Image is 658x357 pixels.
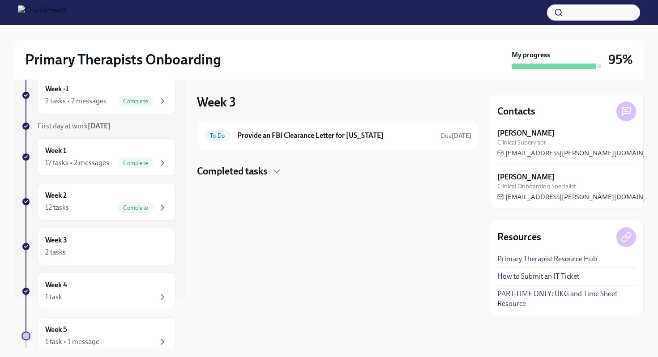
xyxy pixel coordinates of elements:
h6: Week 2 [45,191,67,200]
a: To DoProvide an FBI Clearance Letter for [US_STATE]Due[DATE] [205,128,471,143]
strong: [PERSON_NAME] [497,172,555,182]
h2: Primary Therapists Onboarding [25,51,221,68]
h6: Week 5 [45,325,67,335]
div: 1 task • 1 message [45,337,99,347]
span: August 28th, 2025 09:00 [440,132,471,140]
h4: Completed tasks [197,165,268,178]
h3: 95% [608,51,633,68]
div: 2 tasks • 2 messages [45,96,107,106]
span: Complete [118,204,154,211]
span: Complete [118,160,154,166]
span: Clinical Supervisor [497,138,546,147]
span: To Do [205,132,230,139]
div: 17 tasks • 2 messages [45,158,109,168]
a: Week 117 tasks • 2 messagesComplete [21,138,175,176]
div: Completed tasks [197,165,479,178]
a: Week 51 task • 1 message [21,317,175,355]
a: Week 32 tasks [21,228,175,265]
a: Primary Therapist Resource Hub [497,254,597,264]
strong: [DATE] [88,122,111,130]
strong: [DATE] [452,132,471,140]
div: 1 task [45,292,62,302]
span: Complete [118,98,154,105]
div: 12 tasks [45,203,69,212]
h3: Week 3 [197,94,236,110]
h6: Week 1 [45,146,66,156]
span: Clinical Onboarding Specialist [497,182,576,191]
strong: My progress [512,50,550,60]
h6: Week 4 [45,280,67,290]
h6: Week -1 [45,84,68,94]
h6: Week 3 [45,235,67,245]
div: 2 tasks [45,247,66,257]
h4: Contacts [497,105,535,118]
a: Week 41 task [21,272,175,310]
img: CharlieHealth [18,5,68,20]
a: Week -12 tasks • 2 messagesComplete [21,76,175,114]
a: Week 212 tasksComplete [21,183,175,221]
a: How to Submit an IT Ticket [497,272,579,281]
strong: [PERSON_NAME] [497,128,555,138]
span: First day at work [38,122,111,130]
a: PART-TIME ONLY: UKG and Time Sheet Resource [497,289,636,309]
h4: Resources [497,230,541,244]
span: Due [440,132,471,140]
h6: Provide an FBI Clearance Letter for [US_STATE] [237,131,433,140]
a: First day at work[DATE] [21,121,175,131]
